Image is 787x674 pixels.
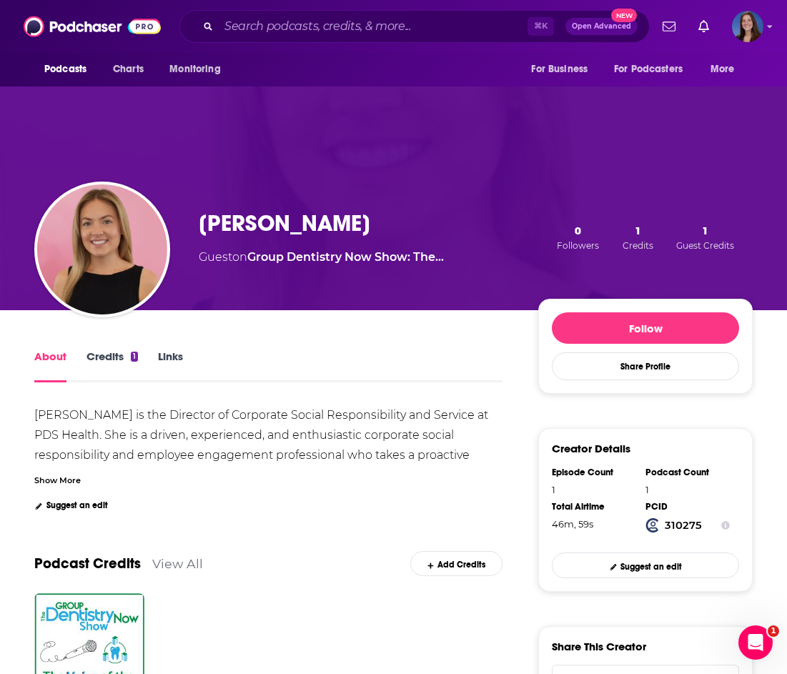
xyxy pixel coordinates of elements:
[553,223,603,252] button: 0Followers
[645,501,730,512] div: PCID
[738,625,773,660] iframe: Intercom live chat
[552,552,739,578] a: Suggest an edit
[732,11,763,42] img: User Profile
[34,56,105,83] button: open menu
[672,223,738,252] button: 1Guest Credits
[37,184,167,314] img: Carli Casey
[113,59,144,79] span: Charts
[635,224,641,237] span: 1
[552,484,636,495] div: 1
[24,13,161,40] img: Podchaser - Follow, Share and Rate Podcasts
[552,312,739,344] button: Follow
[179,10,650,43] div: Search podcasts, credits, & more...
[531,59,588,79] span: For Business
[645,518,660,532] img: Podchaser Creator ID logo
[34,555,141,573] a: Podcast Credits
[693,14,715,39] a: Show notifications dropdown
[657,14,681,39] a: Show notifications dropdown
[565,18,638,35] button: Open AdvancedNew
[159,56,239,83] button: open menu
[552,467,636,478] div: Episode Count
[645,484,730,495] div: 1
[232,250,444,264] span: on
[732,11,763,42] span: Logged in as emmadonovan
[732,11,763,42] button: Show profile menu
[521,56,605,83] button: open menu
[552,640,646,653] h3: Share This Creator
[552,518,593,530] span: 46 minutes, 59 seconds
[131,352,138,362] div: 1
[34,350,66,382] a: About
[152,556,203,571] a: View All
[711,59,735,79] span: More
[219,15,528,38] input: Search podcasts, credits, & more...
[199,250,232,264] span: Guest
[169,59,220,79] span: Monitoring
[158,350,183,382] a: Links
[44,59,86,79] span: Podcasts
[614,59,683,79] span: For Podcasters
[410,551,503,576] a: Add Credits
[104,56,152,83] a: Charts
[702,224,708,237] span: 1
[701,56,753,83] button: open menu
[34,408,495,482] div: [PERSON_NAME] is the Director of Corporate Social Responsibility and Service at PDS Health. She i...
[552,442,630,455] h3: Creator Details
[611,9,637,22] span: New
[645,467,730,478] div: Podcast Count
[528,17,554,36] span: ⌘ K
[575,224,581,237] span: 0
[572,23,631,30] span: Open Advanced
[665,519,702,532] strong: 310275
[721,518,730,532] button: Show Info
[618,223,658,252] button: 1Credits
[676,240,734,251] span: Guest Credits
[557,240,599,251] span: Followers
[552,501,636,512] div: Total Airtime
[199,209,370,237] h1: [PERSON_NAME]
[623,240,653,251] span: Credits
[34,500,108,510] a: Suggest an edit
[86,350,138,382] a: Credits1
[247,250,444,264] a: Group Dentistry Now Show: The Voice of the DSO Industry
[552,352,739,380] button: Share Profile
[605,56,703,83] button: open menu
[768,625,779,637] span: 1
